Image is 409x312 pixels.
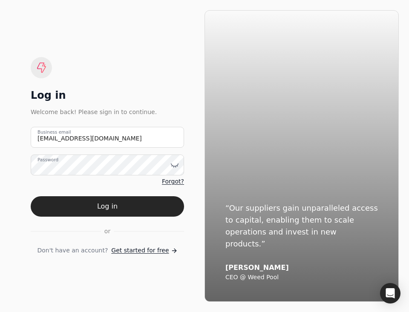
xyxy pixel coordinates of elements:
label: Password [37,157,58,163]
div: Log in [31,89,184,102]
a: Get started for free [111,246,177,255]
div: CEO @ Weed Pool [225,274,378,281]
span: or [104,227,110,236]
div: “Our suppliers gain unparalleled access to capital, enabling them to scale operations and invest ... [225,202,378,250]
span: Get started for free [111,246,169,255]
span: Don't have an account? [37,246,108,255]
div: [PERSON_NAME] [225,263,378,272]
label: Business email [37,129,71,136]
div: Welcome back! Please sign in to continue. [31,107,184,117]
a: Forgot? [162,177,184,186]
button: Log in [31,196,184,217]
div: Open Intercom Messenger [380,283,400,303]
